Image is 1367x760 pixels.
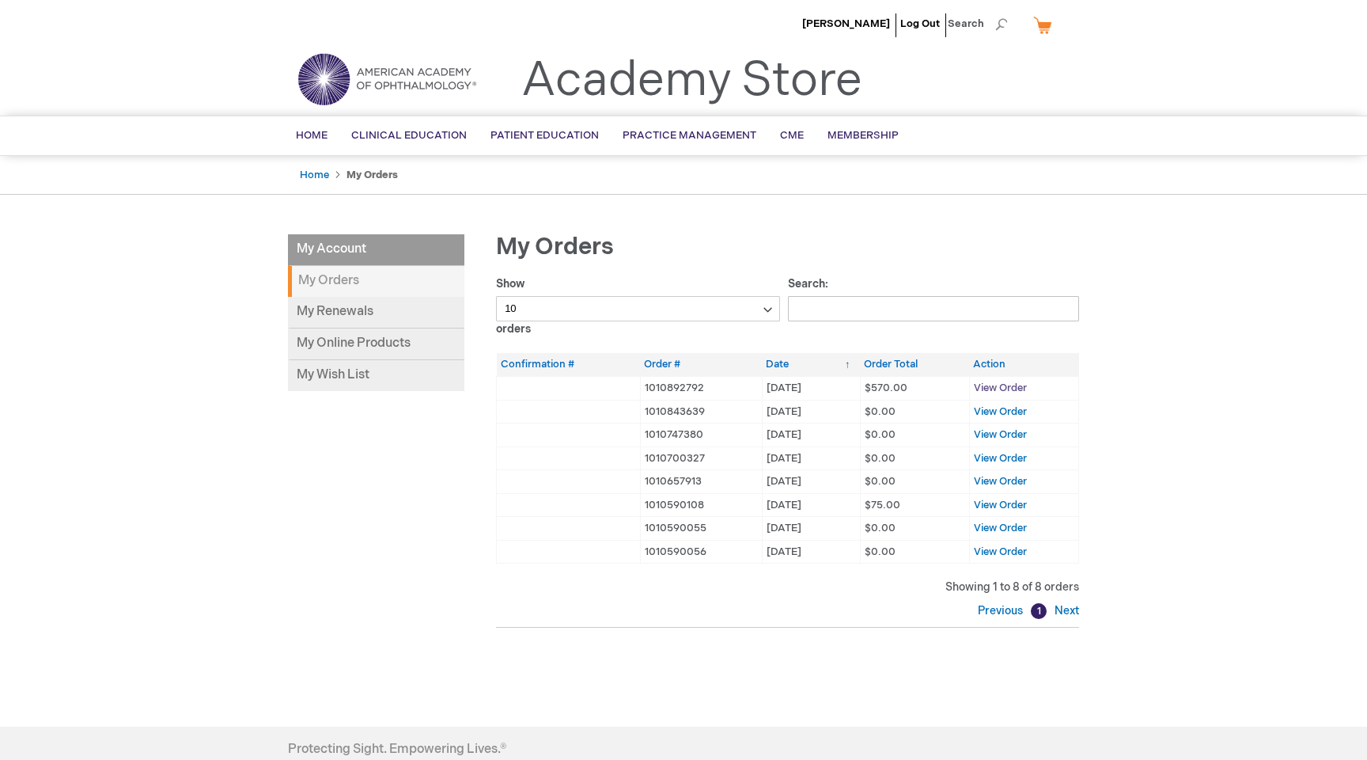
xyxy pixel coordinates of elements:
span: Search [948,8,1008,40]
span: CME [780,129,804,142]
a: View Order [974,452,1027,465]
span: $0.00 [865,522,896,534]
a: View Order [974,475,1027,488]
a: My Online Products [288,329,464,360]
a: [PERSON_NAME] [802,17,890,30]
th: Date: activate to sort column ascending [762,353,860,376]
label: Show orders [496,277,780,336]
div: Showing 1 to 8 of 8 orders [496,579,1079,595]
a: Log Out [900,17,940,30]
span: $0.00 [865,428,896,441]
a: View Order [974,545,1027,558]
a: Academy Store [521,52,862,109]
td: 1010590108 [640,493,762,517]
th: Confirmation #: activate to sort column ascending [497,353,641,376]
span: Practice Management [623,129,756,142]
span: $0.00 [865,405,896,418]
td: [DATE] [762,470,860,494]
td: 1010747380 [640,424,762,447]
h4: Protecting Sight. Empowering Lives.® [288,743,506,757]
a: View Order [974,522,1027,534]
td: 1010590056 [640,540,762,564]
input: Search: [788,296,1080,321]
a: My Renewals [288,297,464,329]
td: 1010700327 [640,446,762,470]
td: 1010590055 [640,517,762,541]
a: View Order [974,382,1027,394]
a: 1 [1031,603,1047,619]
td: [DATE] [762,400,860,424]
span: Clinical Education [351,129,467,142]
th: Order #: activate to sort column ascending [640,353,762,376]
td: 1010843639 [640,400,762,424]
select: Showorders [496,296,780,321]
th: Order Total: activate to sort column ascending [860,353,969,376]
span: Membership [827,129,899,142]
span: My Orders [496,233,614,261]
td: [DATE] [762,493,860,517]
span: Patient Education [490,129,599,142]
span: $0.00 [865,545,896,558]
span: $0.00 [865,452,896,465]
span: $0.00 [865,475,896,488]
span: Home [296,129,328,142]
td: [DATE] [762,517,860,541]
strong: My Orders [288,266,464,297]
a: Previous [978,604,1027,617]
span: $570.00 [865,382,907,394]
strong: My Orders [346,169,398,181]
a: View Order [974,499,1027,511]
td: [DATE] [762,376,860,400]
td: 1010657913 [640,470,762,494]
a: View Order [974,428,1027,441]
a: Home [300,169,329,181]
label: Search: [788,277,1080,315]
span: $75.00 [865,499,900,511]
a: My Wish List [288,360,464,391]
td: [DATE] [762,446,860,470]
a: Next [1051,604,1079,617]
td: [DATE] [762,424,860,447]
td: [DATE] [762,540,860,564]
td: 1010892792 [640,376,762,400]
th: Action: activate to sort column ascending [969,353,1078,376]
a: View Order [974,405,1027,418]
